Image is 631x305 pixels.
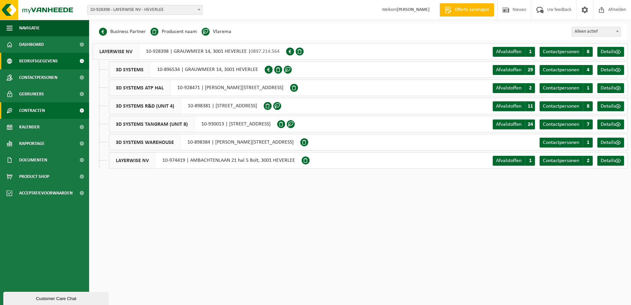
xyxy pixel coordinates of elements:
span: 11 [525,101,535,111]
strong: [PERSON_NAME] [397,7,430,12]
span: Kalender [19,119,40,135]
span: Gebruikers [19,86,44,102]
div: 10-896534 | GRAUWMEER 14, 3001 HEVERLEE [109,61,265,78]
span: Details [601,140,615,145]
span: Bedrijfsgegevens [19,53,58,69]
a: Contactpersonen 4 [540,65,593,75]
span: Contactpersonen [543,122,579,127]
a: Afvalstoffen 24 [493,119,535,129]
span: Afvalstoffen [496,49,521,54]
span: Afvalstoffen [496,67,521,73]
span: Details [601,67,615,73]
span: Alleen actief [572,27,621,37]
a: Contactpersonen 1 [540,83,593,93]
span: 7 [583,119,593,129]
span: Afvalstoffen [496,104,521,109]
a: Afvalstoffen 29 [493,65,535,75]
span: 2 [583,156,593,166]
span: 29 [525,65,535,75]
span: Afvalstoffen [496,122,521,127]
span: Navigatie [19,20,40,36]
a: Details [597,47,624,57]
span: 24 [525,119,535,129]
a: Afvalstoffen 11 [493,101,535,111]
a: Contactpersonen 2 [540,156,593,166]
span: Contactpersonen [543,158,579,163]
span: Contactpersonen [19,69,57,86]
span: Documenten [19,152,47,168]
a: Details [597,119,624,129]
div: 10-928471 | [PERSON_NAME][STREET_ADDRESS] [109,80,290,96]
a: Details [597,83,624,93]
span: Details [601,158,615,163]
span: 10-928398 - LAYERWISE NV - HEVERLEE [87,5,202,15]
span: Details [601,49,615,54]
span: Afvalstoffen [496,158,521,163]
a: Afvalstoffen 1 [493,156,535,166]
div: 10-898381 | [STREET_ADDRESS] [109,98,264,114]
span: 3D SYSTEMS R&D (UNIT 4) [109,98,181,114]
span: 1 [525,47,535,57]
span: 2 [525,83,535,93]
span: Contactpersonen [543,104,579,109]
a: Details [597,138,624,148]
span: Acceptatievoorwaarden [19,185,73,201]
span: 1 [525,156,535,166]
div: 10-898384 | [PERSON_NAME][STREET_ADDRESS] [109,134,300,151]
span: 1 [583,138,593,148]
a: Contactpersonen 8 [540,101,593,111]
span: Details [601,85,615,91]
li: Vlarema [202,27,231,37]
li: Producent naam [150,27,197,37]
span: 10-928398 - LAYERWISE NV - HEVERLEE [87,5,203,15]
span: Dashboard [19,36,44,53]
a: Offerte aanvragen [440,3,494,17]
span: Contactpersonen [543,140,579,145]
span: 8 [583,101,593,111]
span: Contactpersonen [543,67,579,73]
span: 0897.214.564 [250,49,280,54]
a: Afvalstoffen 2 [493,83,535,93]
iframe: chat widget [3,290,110,305]
span: 3D SYSTEMS ATP HAL [109,80,171,96]
a: Contactpersonen 8 [540,47,593,57]
span: Details [601,122,615,127]
span: Contactpersonen [543,49,579,54]
span: Contactpersonen [543,85,579,91]
span: 1 [583,83,593,93]
a: Afvalstoffen 1 [493,47,535,57]
a: Details [597,65,624,75]
a: Contactpersonen 1 [540,138,593,148]
span: LAYERWISE NV [109,152,156,168]
div: 10-930013 | [STREET_ADDRESS] [109,116,277,132]
span: Offerte aanvragen [453,7,491,13]
span: Alleen actief [572,27,621,36]
div: 10-928398 | GRAUWMEER 14, 3001 HEVERLEE | [92,43,286,60]
span: 3D SYSTEMS WAREHOUSE [109,134,181,150]
a: Details [597,156,624,166]
span: 3D SYSTEMS TANGRAM (UNIT 8) [109,116,195,132]
span: Product Shop [19,168,49,185]
span: LAYERWISE NV [93,44,139,59]
a: Details [597,101,624,111]
li: Business Partner [99,27,146,37]
span: Rapportage [19,135,45,152]
span: Afvalstoffen [496,85,521,91]
span: Contracten [19,102,45,119]
div: 10-974419 | AMBACHTENLAAN 21 hal 5 Bolt, 3001 HEVERLEE [109,152,302,169]
span: 3D SYSTEMS [109,62,150,78]
span: Details [601,104,615,109]
a: Contactpersonen 7 [540,119,593,129]
span: 8 [583,47,593,57]
span: 4 [583,65,593,75]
